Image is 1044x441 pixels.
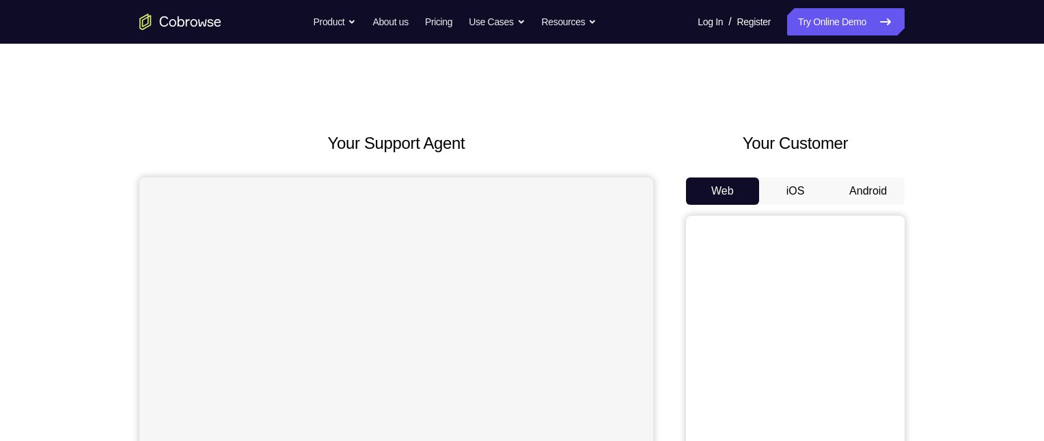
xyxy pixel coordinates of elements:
a: Go to the home page [139,14,221,30]
a: Register [737,8,771,35]
a: Log In [698,8,723,35]
a: About us [372,8,408,35]
button: Use Cases [469,8,525,35]
button: Android [832,177,905,205]
button: Resources [542,8,597,35]
h2: Your Support Agent [139,131,653,156]
button: Web [686,177,759,205]
a: Pricing [425,8,452,35]
span: / [728,14,731,30]
button: iOS [759,177,832,205]
button: Product [314,8,357,35]
h2: Your Customer [686,131,905,156]
a: Try Online Demo [787,8,905,35]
